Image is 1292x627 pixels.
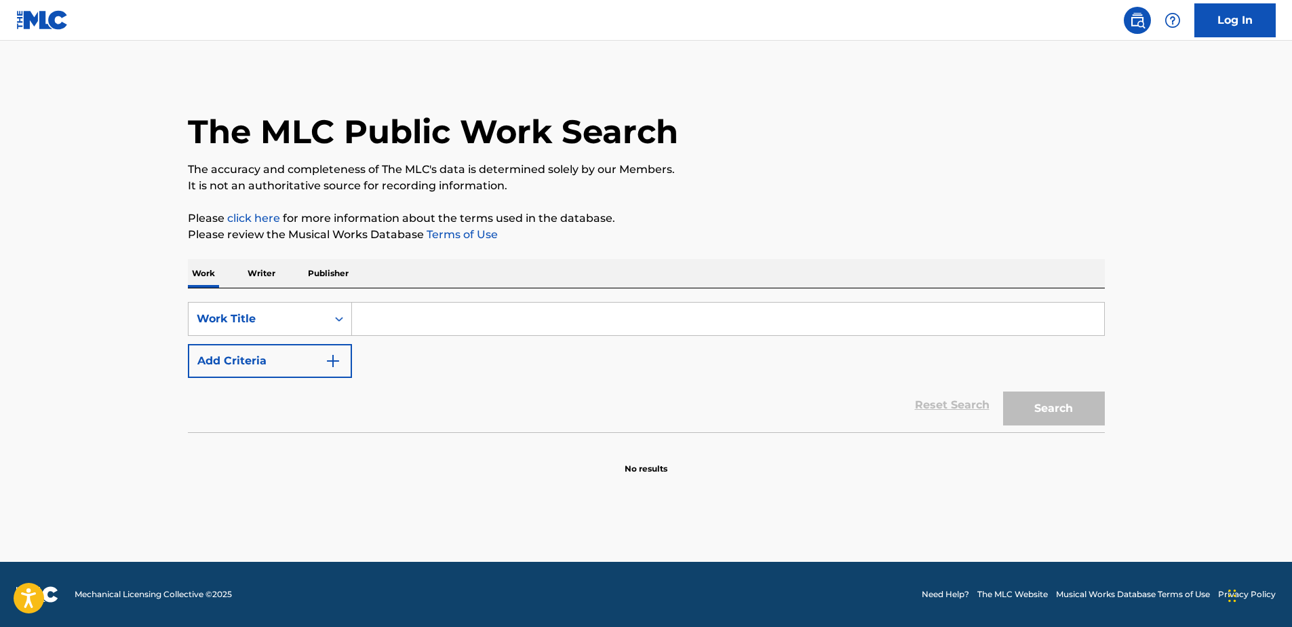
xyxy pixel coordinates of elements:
[188,302,1105,432] form: Search Form
[1194,3,1276,37] a: Log In
[922,588,969,601] a: Need Help?
[1129,12,1146,28] img: search
[1218,588,1276,601] a: Privacy Policy
[188,178,1105,194] p: It is not an authoritative source for recording information.
[197,311,319,327] div: Work Title
[304,259,353,288] p: Publisher
[75,588,232,601] span: Mechanical Licensing Collective © 2025
[243,259,279,288] p: Writer
[188,161,1105,178] p: The accuracy and completeness of The MLC's data is determined solely by our Members.
[625,446,667,475] p: No results
[16,586,58,603] img: logo
[188,259,219,288] p: Work
[227,212,280,225] a: click here
[1224,562,1292,627] iframe: Chat Widget
[188,111,678,152] h1: The MLC Public Work Search
[1056,588,1210,601] a: Musical Works Database Terms of Use
[424,228,498,241] a: Terms of Use
[188,210,1105,227] p: Please for more information about the terms used in the database.
[1164,12,1181,28] img: help
[1124,7,1151,34] a: Public Search
[325,353,341,369] img: 9d2ae6d4665cec9f34b9.svg
[188,344,352,378] button: Add Criteria
[1228,575,1236,616] div: Drag
[16,10,68,30] img: MLC Logo
[977,588,1048,601] a: The MLC Website
[188,227,1105,243] p: Please review the Musical Works Database
[1159,7,1186,34] div: Help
